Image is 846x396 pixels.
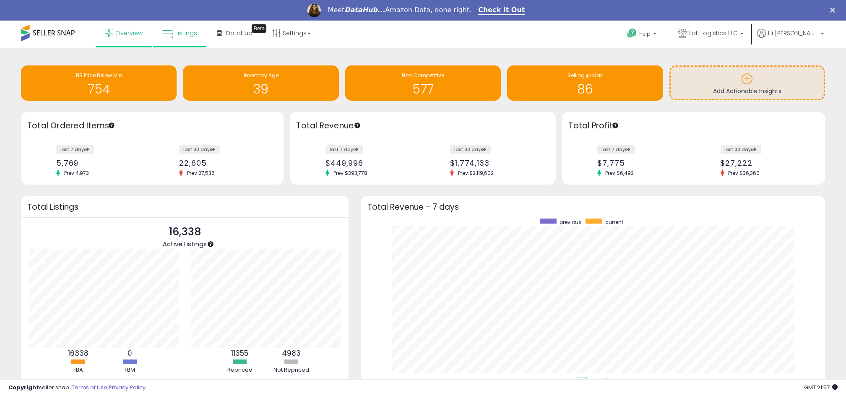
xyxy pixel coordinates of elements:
[128,348,132,358] b: 0
[76,72,122,79] span: BB Price Below Min
[724,169,764,177] span: Prev: $36,360
[511,82,659,96] h1: 86
[713,87,781,95] span: Add Actionable Insights
[56,145,94,154] label: last 7 days
[179,159,269,167] div: 22,605
[402,72,444,79] span: Non Competitive
[115,29,143,37] span: Overview
[99,21,149,46] a: Overview
[27,120,277,132] h3: Total Ordered Items
[329,169,372,177] span: Prev: $393,778
[757,29,824,48] a: Hi [PERSON_NAME]
[296,120,549,132] h3: Total Revenue
[266,21,317,46] a: Settings
[179,145,220,154] label: last 30 days
[68,348,89,358] b: 16338
[567,72,603,79] span: Selling @ Max
[8,383,39,391] strong: Copyright
[689,29,738,37] span: Lofi Logistics LLC
[104,366,155,374] div: FBM
[612,122,619,129] div: Tooltip anchor
[211,21,259,46] a: DataHub
[354,122,361,129] div: Tooltip anchor
[601,169,638,177] span: Prev: $6,492
[8,384,146,392] div: seller snap | |
[830,8,838,13] div: Close
[450,145,491,154] label: last 30 days
[60,169,93,177] span: Prev: 4,973
[620,22,665,48] a: Help
[183,65,338,101] a: Inventory Age 39
[266,366,317,374] div: Not Repriced
[671,67,824,99] a: Add Actionable Insights
[21,65,177,101] a: BB Price Below Min 754
[344,6,385,14] i: DataHub...
[307,4,321,17] img: Profile image for Georgie
[560,219,581,226] span: previous
[207,240,214,248] div: Tooltip anchor
[226,29,252,37] span: DataHub
[454,169,498,177] span: Prev: $2,119,602
[163,224,207,240] p: 16,338
[605,219,623,226] span: current
[156,21,203,46] a: Listings
[507,65,663,101] a: Selling @ Max 86
[109,383,146,391] a: Privacy Policy
[328,6,471,14] div: Meet Amazon Data, done right.
[282,348,301,358] b: 4983
[325,145,363,154] label: last 7 days
[325,159,416,167] div: $449,996
[478,6,525,15] a: Check It Out
[215,366,265,374] div: Repriced
[768,29,818,37] span: Hi [PERSON_NAME]
[721,145,761,154] label: last 30 days
[231,348,248,358] b: 11355
[252,24,266,33] div: Tooltip anchor
[244,72,279,79] span: Inventory Age
[163,240,207,248] span: Active Listings
[187,82,334,96] h1: 39
[72,383,107,391] a: Terms of Use
[367,204,819,210] h3: Total Revenue - 7 days
[53,366,103,374] div: FBA
[450,159,541,167] div: $1,774,133
[25,82,172,96] h1: 754
[349,82,497,96] h1: 577
[345,65,501,101] a: Non Competitive 577
[56,159,146,167] div: 5,769
[183,169,219,177] span: Prev: 27,536
[627,28,637,39] i: Get Help
[804,383,838,391] span: 2025-10-13 21:57 GMT
[27,204,342,210] h3: Total Listings
[672,21,750,48] a: Lofi Logistics LLC
[597,159,687,167] div: $7,775
[175,29,197,37] span: Listings
[639,30,651,37] span: Help
[108,122,115,129] div: Tooltip anchor
[568,120,818,132] h3: Total Profit
[721,159,810,167] div: $27,222
[597,145,635,154] label: last 7 days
